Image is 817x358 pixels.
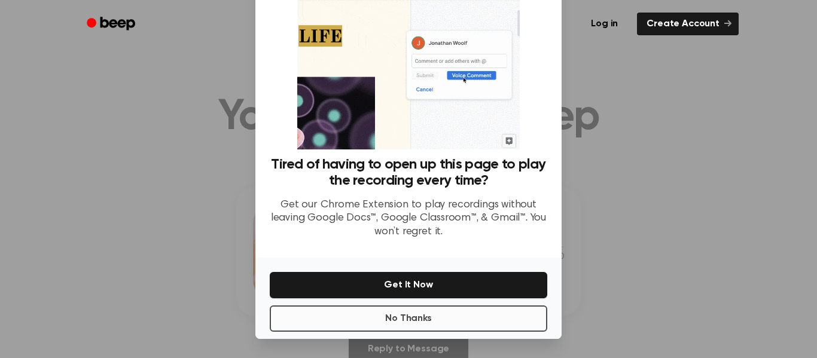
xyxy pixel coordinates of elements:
h3: Tired of having to open up this page to play the recording every time? [270,157,547,189]
a: Beep [78,13,146,36]
button: Get It Now [270,272,547,298]
a: Log in [579,10,630,38]
a: Create Account [637,13,739,35]
button: No Thanks [270,305,547,332]
p: Get our Chrome Extension to play recordings without leaving Google Docs™, Google Classroom™, & Gm... [270,198,547,239]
